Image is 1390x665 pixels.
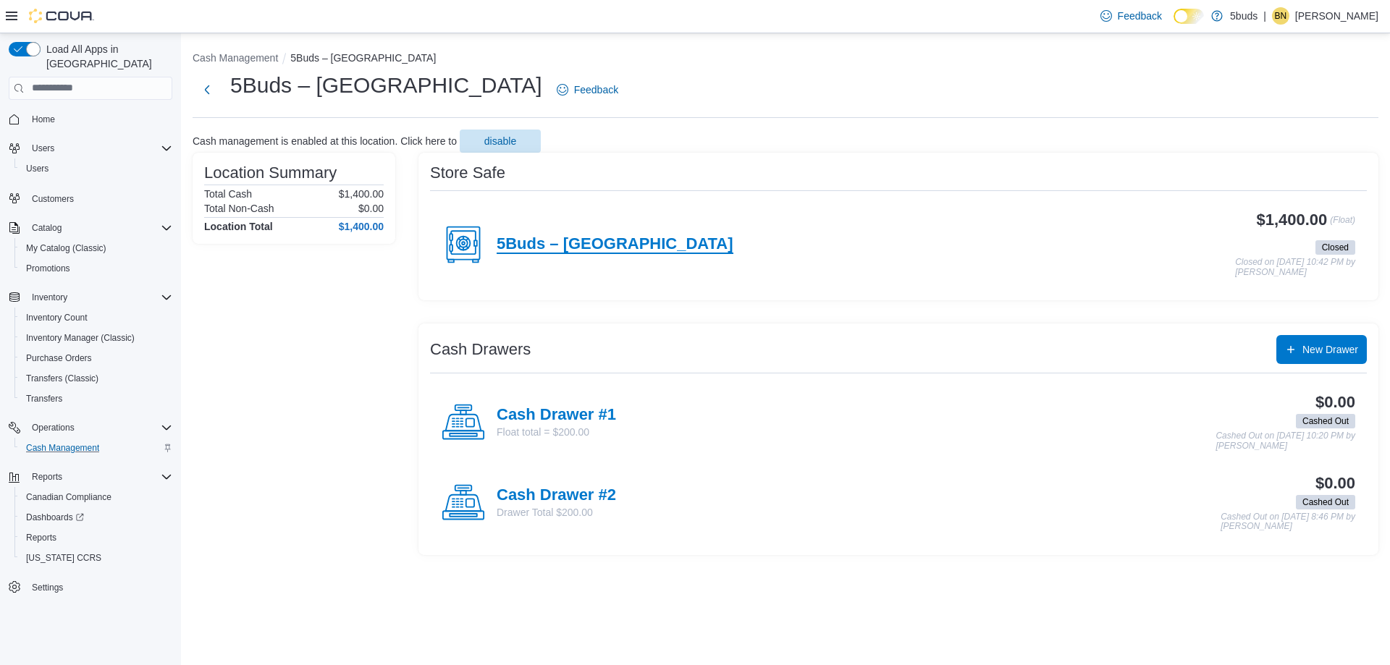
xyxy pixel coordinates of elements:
span: Canadian Compliance [20,488,172,506]
span: My Catalog (Classic) [20,240,172,257]
button: My Catalog (Classic) [14,238,178,258]
button: disable [460,130,541,153]
p: | [1263,7,1266,25]
span: Load All Apps in [GEOGRAPHIC_DATA] [41,42,172,71]
span: Reports [20,529,172,546]
span: Promotions [26,263,70,274]
button: Settings [3,577,178,598]
span: Purchase Orders [20,350,172,367]
span: [US_STATE] CCRS [26,552,101,564]
p: (Float) [1330,211,1355,237]
span: Home [32,114,55,125]
button: Users [3,138,178,158]
h4: Cash Drawer #2 [497,486,616,505]
a: Transfers (Classic) [20,370,104,387]
button: Reports [14,528,178,548]
a: Feedback [551,75,624,104]
span: Feedback [1118,9,1162,23]
span: Closed [1322,241,1349,254]
p: Cashed Out on [DATE] 8:46 PM by [PERSON_NAME] [1221,512,1355,532]
nav: An example of EuiBreadcrumbs [193,51,1378,68]
button: Users [26,140,60,157]
button: Inventory [3,287,178,308]
button: Catalog [26,219,67,237]
h3: Location Summary [204,164,337,182]
span: BN [1275,7,1287,25]
span: Purchase Orders [26,352,92,364]
span: Feedback [574,82,618,97]
a: Feedback [1095,1,1168,30]
p: $1,400.00 [339,188,384,200]
button: Promotions [14,258,178,279]
span: Dark Mode [1174,24,1174,25]
a: Settings [26,579,69,596]
span: Customers [26,189,172,207]
span: Inventory Manager (Classic) [26,332,135,344]
h1: 5Buds – [GEOGRAPHIC_DATA] [230,71,542,100]
span: Dashboards [26,512,84,523]
span: Reports [26,532,56,543]
button: Operations [3,418,178,438]
h4: 5Buds – [GEOGRAPHIC_DATA] [497,235,733,254]
span: Canadian Compliance [26,491,111,503]
span: Washington CCRS [20,549,172,567]
span: Catalog [32,222,62,234]
button: Reports [3,467,178,487]
h4: Cash Drawer #1 [497,406,616,425]
span: Users [26,163,49,174]
button: Operations [26,419,80,436]
span: Inventory Count [26,312,88,323]
img: Cova [29,9,94,23]
span: Cash Management [20,439,172,457]
button: Customers [3,187,178,208]
p: Float total = $200.00 [497,425,616,439]
span: Inventory [32,292,67,303]
h3: Cash Drawers [430,341,531,358]
h6: Total Cash [204,188,252,200]
a: [US_STATE] CCRS [20,549,107,567]
span: Home [26,110,172,128]
button: Next [193,75,222,104]
button: Cash Management [14,438,178,458]
span: Transfers [20,390,172,407]
p: [PERSON_NAME] [1295,7,1378,25]
p: 5buds [1230,7,1258,25]
p: Cash management is enabled at this location. Click here to [193,135,457,147]
p: $0.00 [358,203,384,214]
span: Closed [1315,240,1355,255]
nav: Complex example [9,103,172,635]
span: Cash Management [26,442,99,454]
span: Cashed Out [1302,496,1349,509]
a: Inventory Count [20,309,93,326]
button: 5Buds – [GEOGRAPHIC_DATA] [290,52,436,64]
h3: $0.00 [1315,475,1355,492]
button: Inventory [26,289,73,306]
h6: Total Non-Cash [204,203,274,214]
span: Cashed Out [1302,415,1349,428]
h4: $1,400.00 [339,221,384,232]
p: Closed on [DATE] 10:42 PM by [PERSON_NAME] [1235,258,1355,277]
span: Inventory [26,289,172,306]
button: Inventory Manager (Classic) [14,328,178,348]
span: Transfers (Classic) [20,370,172,387]
button: Users [14,158,178,179]
span: Users [32,143,54,154]
span: Settings [26,578,172,596]
a: My Catalog (Classic) [20,240,112,257]
button: Reports [26,468,68,486]
button: Transfers (Classic) [14,368,178,389]
a: Reports [20,529,62,546]
span: Promotions [20,260,172,277]
h4: Location Total [204,221,273,232]
button: Transfers [14,389,178,409]
a: Canadian Compliance [20,488,117,506]
button: New Drawer [1276,335,1367,364]
span: Transfers (Classic) [26,373,98,384]
span: Customers [32,193,74,205]
a: Users [20,160,54,177]
button: Inventory Count [14,308,178,328]
a: Inventory Manager (Classic) [20,329,140,347]
span: Transfers [26,393,62,404]
div: Benjamin Nuesca [1272,7,1289,25]
a: Transfers [20,390,68,407]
